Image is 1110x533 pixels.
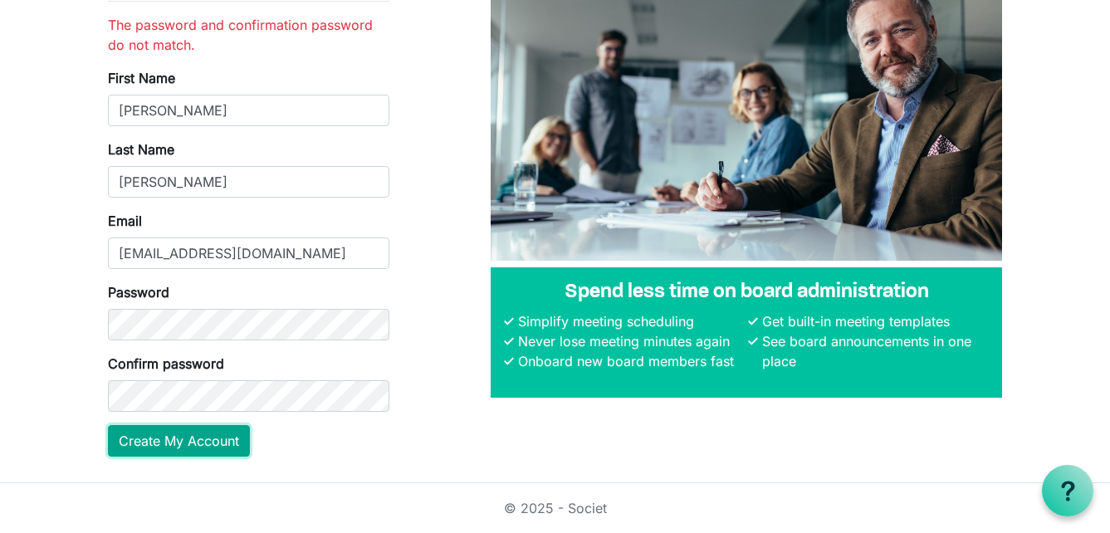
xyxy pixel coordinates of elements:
li: Get built-in meeting templates [758,311,989,331]
label: Confirm password [108,354,224,374]
label: Password [108,282,169,302]
h4: Spend less time on board administration [504,281,989,305]
label: First Name [108,68,175,88]
li: See board announcements in one place [758,331,989,371]
a: © 2025 - Societ [504,500,607,516]
li: Simplify meeting scheduling [514,311,745,331]
label: Last Name [108,139,174,159]
li: Onboard new board members fast [514,351,745,371]
li: The password and confirmation password do not match. [108,15,389,55]
button: Create My Account [108,425,250,457]
label: Email [108,211,142,231]
li: Never lose meeting minutes again [514,331,745,351]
